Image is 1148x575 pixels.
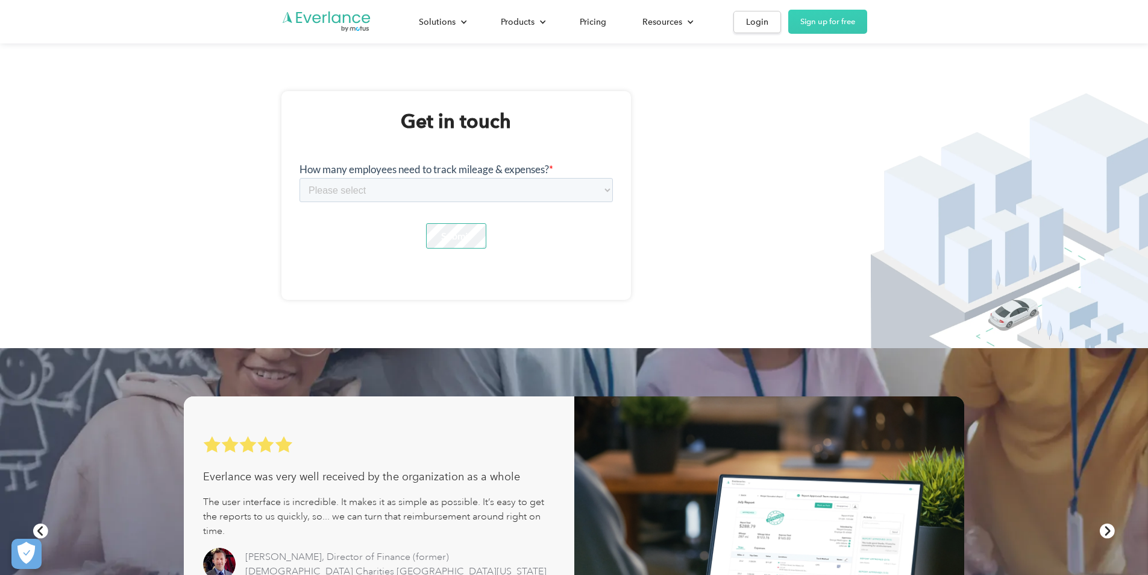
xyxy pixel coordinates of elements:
div: Products [489,11,556,33]
div: Login [746,14,768,30]
div: Solutions [407,11,477,33]
span: Phone number [272,49,333,61]
div: Solutions [419,14,456,30]
div: Everlance was very well received by the organization as a whole [203,469,520,485]
div: Resources [630,11,703,33]
iframe: Form 2 [300,164,613,270]
a: Sign up for free [788,10,867,34]
h2: Get in touch [401,109,511,133]
a: Go to homepage [281,10,372,33]
a: Pricing [568,11,618,33]
div: Products [501,14,535,30]
button: Cookies Settings [11,539,42,569]
a: Login [733,11,781,33]
div: Resources [642,14,682,30]
div: Pricing [580,14,606,30]
div: The user interface is incredible. It makes it as simple as possible. It’s easy to get the reports... [203,495,555,538]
